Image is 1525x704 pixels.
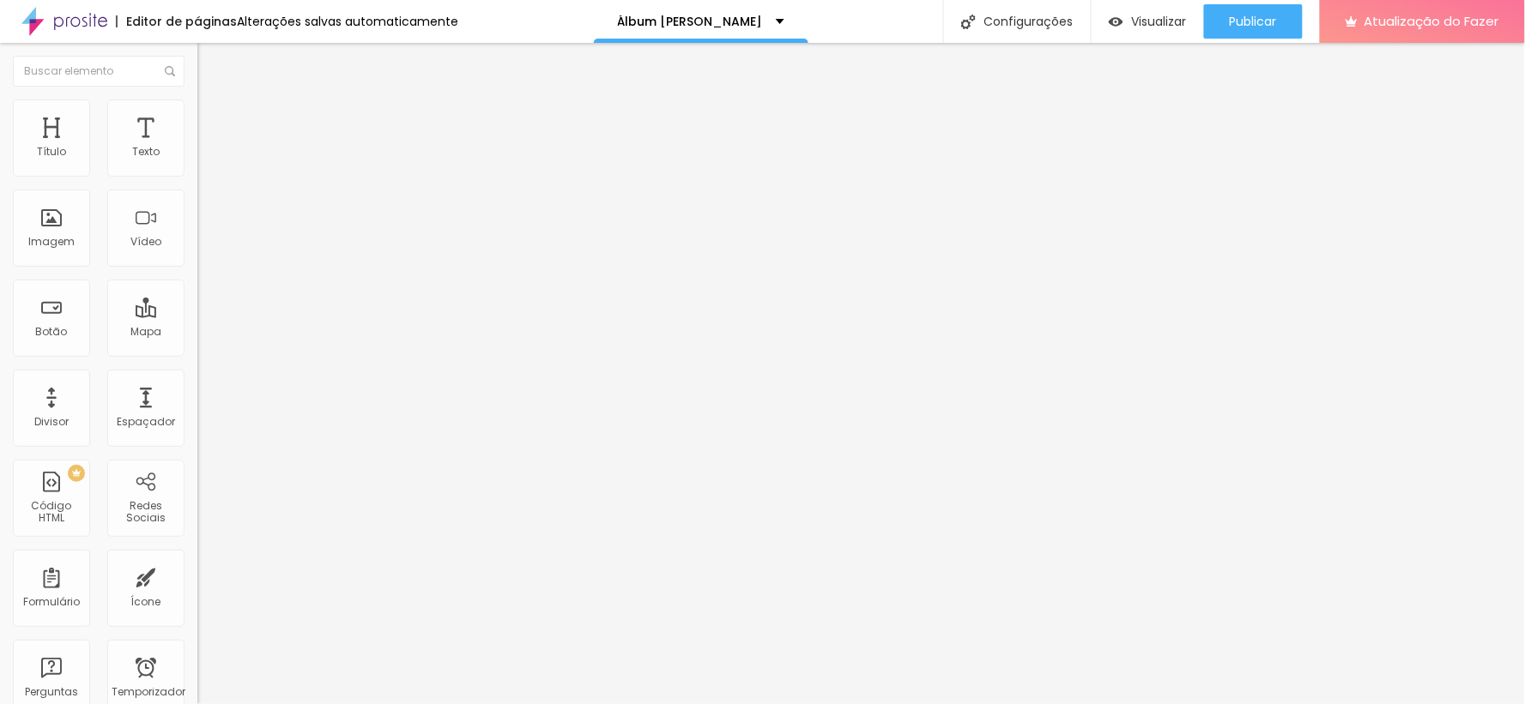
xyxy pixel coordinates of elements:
[130,234,161,249] font: Vídeo
[1365,12,1499,30] font: Atualização do Fazer
[13,56,185,87] input: Buscar elemento
[117,414,175,429] font: Espaçador
[28,234,75,249] font: Imagem
[32,498,72,525] font: Código HTML
[1204,4,1303,39] button: Publicar
[1132,13,1187,30] font: Visualizar
[34,414,69,429] font: Divisor
[126,498,166,525] font: Redes Sociais
[1092,4,1204,39] button: Visualizar
[165,66,175,76] img: Ícone
[130,324,161,339] font: Mapa
[1109,15,1123,29] img: view-1.svg
[36,324,68,339] font: Botão
[1230,13,1277,30] font: Publicar
[126,13,237,30] font: Editor de páginas
[618,13,763,30] font: Álbum [PERSON_NAME]
[25,684,78,699] font: Perguntas
[132,144,160,159] font: Texto
[23,594,80,609] font: Formulário
[961,15,976,29] img: Ícone
[984,13,1074,30] font: Configurações
[112,684,185,699] font: Temporizador
[37,144,66,159] font: Título
[237,13,458,30] font: Alterações salvas automaticamente
[131,594,161,609] font: Ícone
